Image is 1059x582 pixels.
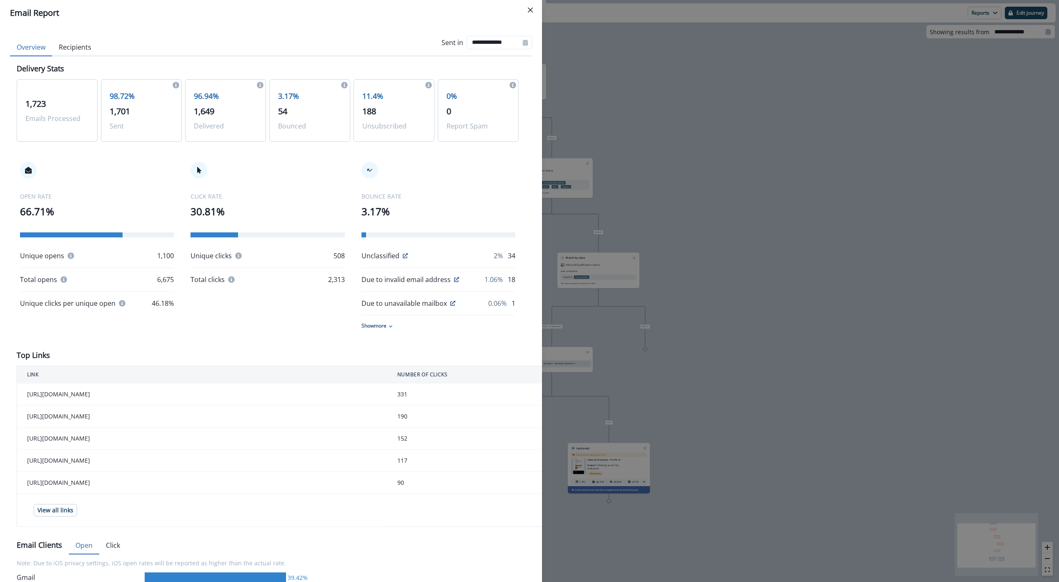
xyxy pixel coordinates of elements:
[17,63,64,74] p: Delivery Stats
[25,113,89,123] p: Emails Processed
[20,275,57,285] p: Total opens
[194,121,257,131] p: Delivered
[157,251,174,261] p: 1,100
[20,298,115,308] p: Unique clicks per unique open
[191,192,344,201] p: CLICK RATE
[524,3,537,17] button: Close
[17,472,387,494] td: [URL][DOMAIN_NAME]
[191,251,232,261] p: Unique clicks
[34,504,77,516] button: View all links
[20,251,64,261] p: Unique opens
[328,275,345,285] p: 2,313
[157,275,174,285] p: 6,675
[17,428,387,450] td: [URL][DOMAIN_NAME]
[334,251,345,261] p: 508
[17,554,519,572] p: Note: Due to iOS privacy settings, iOS open rates will be reported as higher than the actual rate.
[278,106,287,117] span: 54
[442,38,463,48] p: Sent in
[10,7,532,19] div: Email Report
[387,383,546,406] td: 331
[484,275,503,285] p: 1.06%
[512,298,515,308] p: 1
[361,322,386,330] p: Show more
[488,298,507,308] p: 0.06%
[10,39,52,56] button: Overview
[69,537,99,554] button: Open
[278,91,341,102] p: 3.17%
[99,537,127,554] button: Click
[387,472,546,494] td: 90
[387,428,546,450] td: 152
[508,275,515,285] p: 18
[194,91,257,102] p: 96.94%
[38,507,73,514] p: View all links
[17,539,62,551] p: Email Clients
[20,204,174,219] p: 66.71%
[362,106,376,117] span: 188
[361,204,515,219] p: 3.17%
[110,91,173,102] p: 98.72%
[361,275,451,285] p: Due to invalid email address
[25,98,46,109] span: 1,723
[278,121,341,131] p: Bounced
[362,121,426,131] p: Unsubscribed
[362,91,426,102] p: 11.4%
[191,275,225,285] p: Total clicks
[361,298,447,308] p: Due to unavailable mailbox
[361,192,515,201] p: BOUNCE RATE
[387,450,546,472] td: 117
[110,106,130,117] span: 1,701
[17,383,387,406] td: [URL][DOMAIN_NAME]
[361,251,399,261] p: Unclassified
[52,39,98,56] button: Recipients
[191,204,344,219] p: 30.81%
[494,251,503,261] p: 2%
[387,406,546,428] td: 190
[110,121,173,131] p: Sent
[447,91,510,102] p: 0%
[17,406,387,428] td: [URL][DOMAIN_NAME]
[286,573,308,582] div: 39.42%
[194,106,214,117] span: 1,649
[17,366,387,383] th: LINK
[447,121,510,131] p: Report Spam
[447,106,451,117] span: 0
[20,192,174,201] p: OPEN RATE
[17,450,387,472] td: [URL][DOMAIN_NAME]
[508,251,515,261] p: 34
[17,350,50,361] p: Top Links
[152,298,174,308] p: 46.18%
[387,366,546,383] th: NUMBER OF CLICKS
